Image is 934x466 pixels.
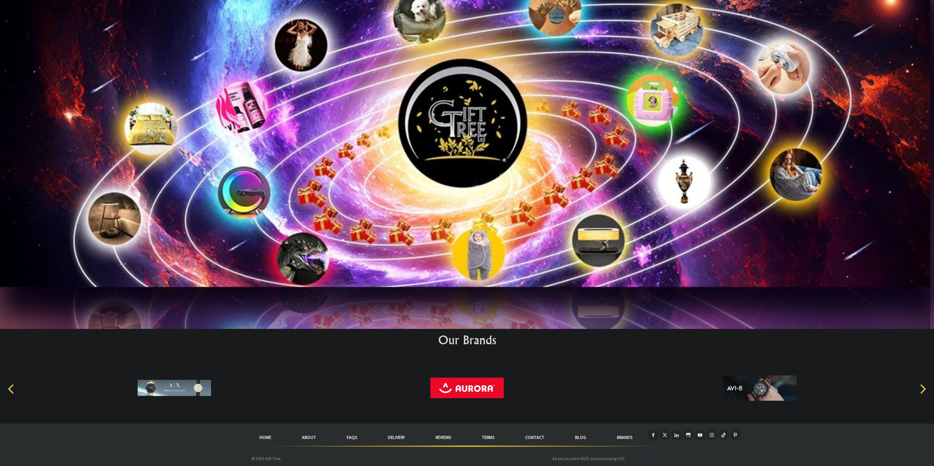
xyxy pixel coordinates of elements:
a: FAQs [331,429,372,445]
a: Blog [560,429,602,445]
span: © 2025 Gift Tree. [251,456,281,461]
button: Previous [4,381,20,397]
span: All prices are in NZD and including GST. [552,456,626,461]
img: Armani Exchange [138,360,211,415]
a: Facebook [648,429,659,440]
img: afterpay.svg [670,456,683,463]
a: LinkedIn [671,429,682,440]
a: Brands [602,429,648,445]
a: Terms [466,429,510,445]
img: visa.svg [628,456,641,463]
a: Instagram [706,429,717,440]
a: Pinterest [730,429,741,440]
a: Youtube [695,429,706,440]
a: About [287,429,331,445]
img: mastercard.svg [642,456,655,463]
a: Tiktok [718,429,729,440]
button: Next [914,381,930,397]
img: paypal.svg [656,456,669,463]
a: X (Twitter) [659,429,670,440]
a: delivery [372,429,420,445]
img: Aurora World [430,360,504,415]
img: AVI-8 [723,360,796,415]
a: Contact [510,429,560,445]
a: reviews [420,429,466,445]
a: HOME [244,429,287,445]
